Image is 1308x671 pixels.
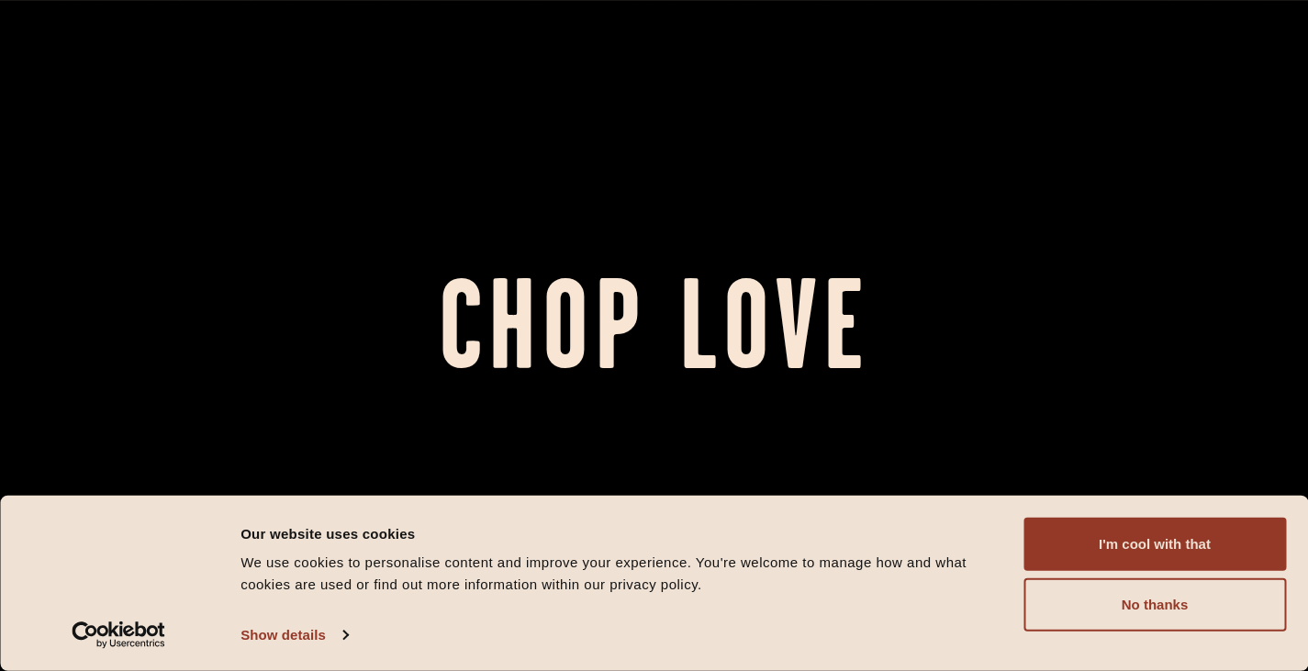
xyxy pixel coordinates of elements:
[39,621,199,649] a: Usercentrics Cookiebot - opens in a new window
[240,522,1002,544] div: Our website uses cookies
[240,552,1002,596] div: We use cookies to personalise content and improve your experience. You're welcome to manage how a...
[240,621,347,649] a: Show details
[1023,578,1286,632] button: No thanks
[1023,518,1286,571] button: I'm cool with that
